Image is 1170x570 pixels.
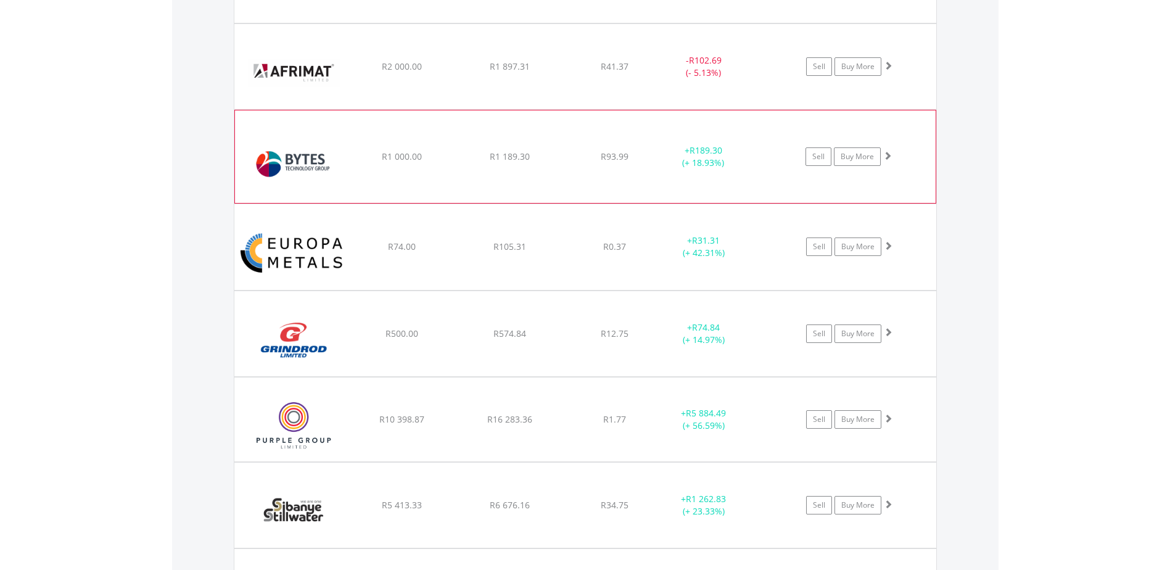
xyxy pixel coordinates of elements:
[601,151,628,162] span: R93.99
[493,328,526,339] span: R574.84
[692,321,720,333] span: R74.84
[657,493,751,518] div: + (+ 23.33%)
[385,328,418,339] span: R500.00
[241,220,347,286] img: EQU.ZA.EUZ.png
[686,493,726,505] span: R1 262.83
[834,238,881,256] a: Buy More
[601,499,628,511] span: R34.75
[379,413,424,425] span: R10 398.87
[805,147,831,166] a: Sell
[241,307,347,373] img: EQU.ZA.GND.png
[806,496,832,514] a: Sell
[490,499,530,511] span: R6 676.16
[657,144,749,169] div: + (+ 18.93%)
[806,238,832,256] a: Sell
[493,241,526,252] span: R105.31
[601,328,628,339] span: R12.75
[603,241,626,252] span: R0.37
[834,496,881,514] a: Buy More
[657,54,751,79] div: - (- 5.13%)
[657,234,751,259] div: + (+ 42.31%)
[382,499,422,511] span: R5 413.33
[382,60,422,72] span: R2 000.00
[241,393,347,459] img: EQU.ZA.PPE.png
[601,60,628,72] span: R41.37
[657,321,751,346] div: + (+ 14.97%)
[834,147,881,166] a: Buy More
[382,151,422,162] span: R1 000.00
[834,410,881,429] a: Buy More
[806,324,832,343] a: Sell
[241,126,347,200] img: EQU.ZA.BYI.png
[388,241,416,252] span: R74.00
[689,54,722,66] span: R102.69
[690,144,722,156] span: R189.30
[834,324,881,343] a: Buy More
[241,478,347,545] img: EQU.ZA.SSW.png
[806,410,832,429] a: Sell
[806,57,832,76] a: Sell
[487,413,532,425] span: R16 283.36
[686,407,726,419] span: R5 884.49
[241,39,347,106] img: EQU.ZA.AFT.png
[834,57,881,76] a: Buy More
[490,151,530,162] span: R1 189.30
[657,407,751,432] div: + (+ 56.59%)
[603,413,626,425] span: R1.77
[490,60,530,72] span: R1 897.31
[692,234,720,246] span: R31.31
